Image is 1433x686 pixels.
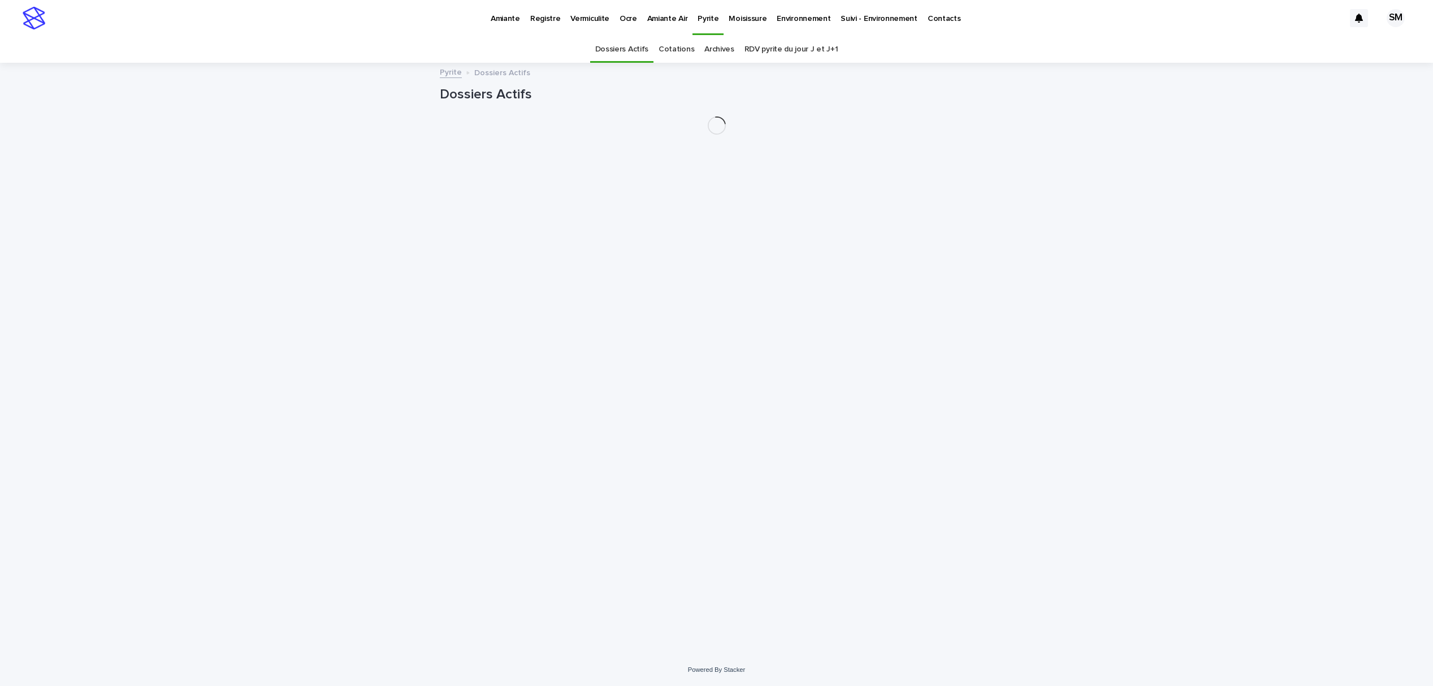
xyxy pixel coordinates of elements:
p: Dossiers Actifs [474,66,530,78]
div: SM [1387,9,1405,27]
a: Powered By Stacker [688,666,745,673]
a: Archives [704,36,734,63]
img: stacker-logo-s-only.png [23,7,45,29]
a: RDV pyrite du jour J et J+1 [744,36,838,63]
a: Pyrite [440,65,462,78]
h1: Dossiers Actifs [440,87,994,103]
a: Dossiers Actifs [595,36,648,63]
a: Cotations [659,36,694,63]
